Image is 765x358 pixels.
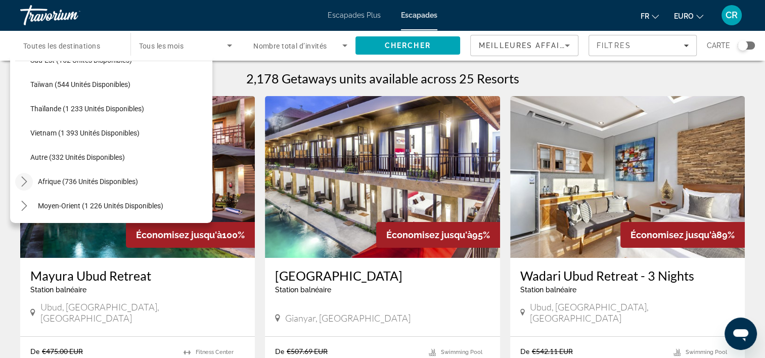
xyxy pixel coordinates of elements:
span: Ubud, [GEOGRAPHIC_DATA], [GEOGRAPHIC_DATA] [40,301,245,324]
span: Ubud, [GEOGRAPHIC_DATA], [GEOGRAPHIC_DATA] [530,301,735,324]
h1: 2,178 Getaways units available across 25 Resorts [246,71,519,86]
span: Économisez jusqu'à [631,230,716,240]
button: Sélectionnez la destination : Sud-Est (152 unités disponibles) [25,51,212,69]
span: Chercher [385,41,431,50]
button: Toggle Afrique (736 unités disponibles) sous-menu [15,173,33,191]
button: Sélectionnez la destination : Taïwan (544 unités disponibles) [25,75,212,94]
button: Sélectionnez la destination : Vietnam (1 393 unités disponibles) [25,124,212,142]
a: [GEOGRAPHIC_DATA] [275,268,489,283]
span: Carte [707,38,730,53]
span: Station balnéaire [30,286,86,294]
span: Meilleures affaires [479,41,576,50]
div: Options de destination [10,56,212,223]
img: Wadari Ubud Retreat - 3 Nights [510,96,745,258]
span: Swimming Pool [686,349,727,355]
button: Sélectionnez la destination : Afrique (736 unités disponibles) [33,172,212,191]
img: The Swaha Hotel [265,96,500,258]
button: Filtres [589,35,697,56]
button: Toggle Moyen-Orient (1 226 unités disponibles) sous-menu [15,197,33,215]
a: Escapades [401,11,437,19]
span: Économisez jusqu'à [386,230,472,240]
span: Toutes les destinations [23,42,100,50]
iframe: Bouton de lancement de la fenêtre de messagerie [725,318,757,350]
button: Sélectionnez la destination : Moyen-Orient (1 226 unités disponibles) [33,197,212,215]
div: 100% [126,222,255,248]
span: Filtres [597,41,631,50]
span: Station balnéaire [520,286,576,294]
button: Sélectionnez la destination : Autre (332 unités disponibles) [25,148,212,166]
span: Autre (332 unités disponibles) [30,153,125,161]
span: €542.11 EUR [532,347,573,355]
span: Gianyar, [GEOGRAPHIC_DATA] [285,312,411,324]
mat-select: Trier par [479,39,570,52]
a: Escapades Plus [328,11,381,19]
button: Changer la langue [641,9,659,23]
span: De [275,347,284,355]
a: Wadari Ubud Retreat - 3 Nights [520,268,735,283]
div: 89% [620,222,745,248]
button: Sélectionnez la destination : Thaïlande (1 233 unités disponibles) [25,100,212,118]
span: Thaïlande (1 233 unités disponibles) [30,105,144,113]
span: Vietnam (1 393 unités disponibles) [30,129,140,137]
span: Nombre total d’invités [253,42,327,50]
span: Station balnéaire [275,286,331,294]
button: Menu utilisateur [718,5,745,26]
span: Fr [641,12,649,20]
a: Travorium [20,2,121,28]
span: CR [726,10,738,20]
div: 95% [376,222,500,248]
span: Moyen-Orient (1 226 unités disponibles) [38,202,163,210]
span: De [30,347,39,355]
span: Fitness Center [196,349,234,355]
input: Sélectionnez la destination [23,40,117,52]
a: Mayura Ubud Retreat [30,268,245,283]
button: Rechercher [355,36,461,55]
span: Taïwan (544 unités disponibles) [30,80,130,88]
span: Swimming Pool [441,349,482,355]
span: EURO [674,12,694,20]
span: €475.00 EUR [42,347,83,355]
span: €507.69 EUR [287,347,328,355]
span: Économisez jusqu'à [136,230,222,240]
span: Afrique (736 unités disponibles) [38,177,138,186]
span: De [520,347,529,355]
button: Changer de devise [674,9,703,23]
span: Tous les mois [139,42,184,50]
